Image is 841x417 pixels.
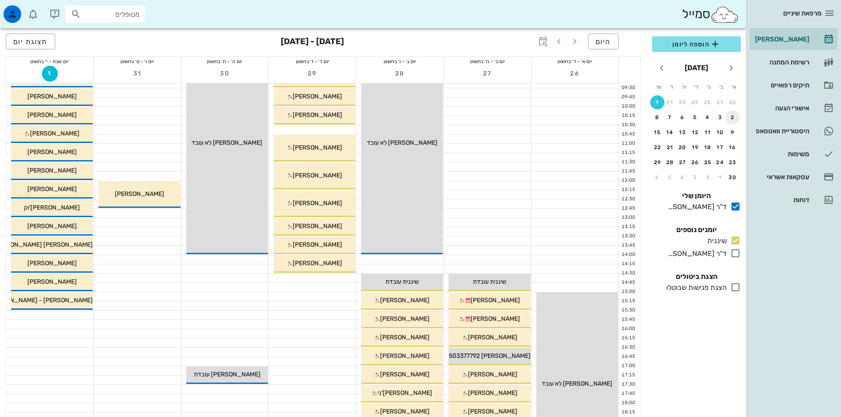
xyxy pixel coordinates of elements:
div: 8 [650,114,664,120]
span: [PERSON_NAME] לא עובד [367,139,437,147]
span: [PERSON_NAME] [27,259,77,267]
div: 15:30 [619,307,637,314]
span: מרפאת שיניים [783,9,822,17]
a: היסטוריית וואטסאפ [750,120,837,142]
div: 3 [688,174,702,180]
div: 28 [663,159,677,165]
div: 15:00 [619,288,637,296]
div: 26 [726,99,740,105]
button: 26 [726,95,740,109]
div: 21 [663,144,677,150]
button: 13 [675,125,690,139]
h4: היומן שלי [652,191,741,201]
span: [PERSON_NAME] [468,389,517,397]
div: 09:30 [619,84,637,92]
button: 30 [675,95,690,109]
div: 17:15 [619,372,637,379]
button: 18 [701,140,715,154]
span: [PERSON_NAME] 0503377792 [445,352,531,360]
div: 3 [713,114,728,120]
div: 17 [713,144,728,150]
button: 17 [713,140,728,154]
span: [PERSON_NAME] [380,297,430,304]
button: 3 [713,110,728,124]
th: ש׳ [653,79,664,94]
div: 18 [701,144,715,150]
span: [PERSON_NAME] [27,111,77,119]
button: 30 [217,66,233,82]
div: עסקאות אשראי [753,173,809,180]
div: 7 [663,114,677,120]
h4: הצגת ביטולים [652,271,741,282]
div: משימות [753,150,809,158]
span: [PERSON_NAME] [27,185,77,193]
div: [PERSON_NAME] [753,36,809,43]
div: יום שבת - י׳ בחשוון [6,57,93,66]
button: חודש שעבר [723,60,739,76]
div: 29 [688,99,702,105]
button: 5 [663,170,677,184]
div: 10:00 [619,103,637,110]
button: 9 [726,125,740,139]
div: 13:00 [619,214,637,222]
span: [PERSON_NAME] [468,408,517,415]
span: [PERSON_NAME] [27,167,77,174]
button: 1 [650,95,664,109]
button: 15 [650,125,664,139]
div: 1 [650,99,664,105]
span: [PERSON_NAME] [115,190,164,198]
div: היסטוריית וואטסאפ [753,128,809,135]
span: [PERSON_NAME] [380,371,430,378]
div: 5 [688,114,702,120]
button: 7 [663,110,677,124]
span: [PERSON_NAME] [27,93,77,100]
a: רשימת המתנה [750,52,837,73]
button: 29 [650,155,664,169]
div: 13:15 [619,223,637,231]
div: 11 [701,129,715,135]
div: 4 [701,114,715,120]
div: 24 [713,159,728,165]
button: 5 [688,110,702,124]
div: 10 [713,129,728,135]
a: דוחות [750,189,837,210]
span: תצוגת יום [13,38,48,46]
div: 17:45 [619,390,637,398]
button: [DATE] [681,59,712,77]
div: יום ד׳ - ז׳ בחשוון [269,57,356,66]
div: 9 [726,129,740,135]
div: הצגת פגישות שבוטלו [663,282,727,293]
span: [PERSON_NAME] לא עובד [542,380,612,387]
span: [PERSON_NAME] [468,371,517,378]
div: 10:30 [619,121,637,129]
div: 16 [726,144,740,150]
span: [PERSON_NAME] [380,352,430,360]
div: 09:45 [619,94,637,101]
div: 31 [663,99,677,105]
div: רשימת המתנה [753,59,809,66]
button: 4 [701,110,715,124]
span: תג [26,7,31,12]
button: 31 [129,66,145,82]
div: 18:00 [619,399,637,407]
a: עסקאות אשראי [750,166,837,188]
div: 17:30 [619,381,637,388]
div: 14:00 [619,251,637,259]
div: 13:45 [619,242,637,249]
div: 19 [688,144,702,150]
span: [PERSON_NAME] [471,315,520,323]
div: 25 [701,159,715,165]
div: 11:30 [619,158,637,166]
div: 16:00 [619,325,637,333]
div: דוחות [753,196,809,203]
button: 21 [663,140,677,154]
span: 26 [567,70,583,77]
button: 12 [688,125,702,139]
th: ה׳ [678,79,690,94]
span: [PERSON_NAME] לא עובד [192,139,262,147]
div: יום א׳ - ד׳ בחשוון [532,57,618,66]
button: 23 [726,155,740,169]
span: שיננית עובדת [473,278,506,286]
span: [PERSON_NAME] [380,408,430,415]
div: 14:30 [619,270,637,277]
